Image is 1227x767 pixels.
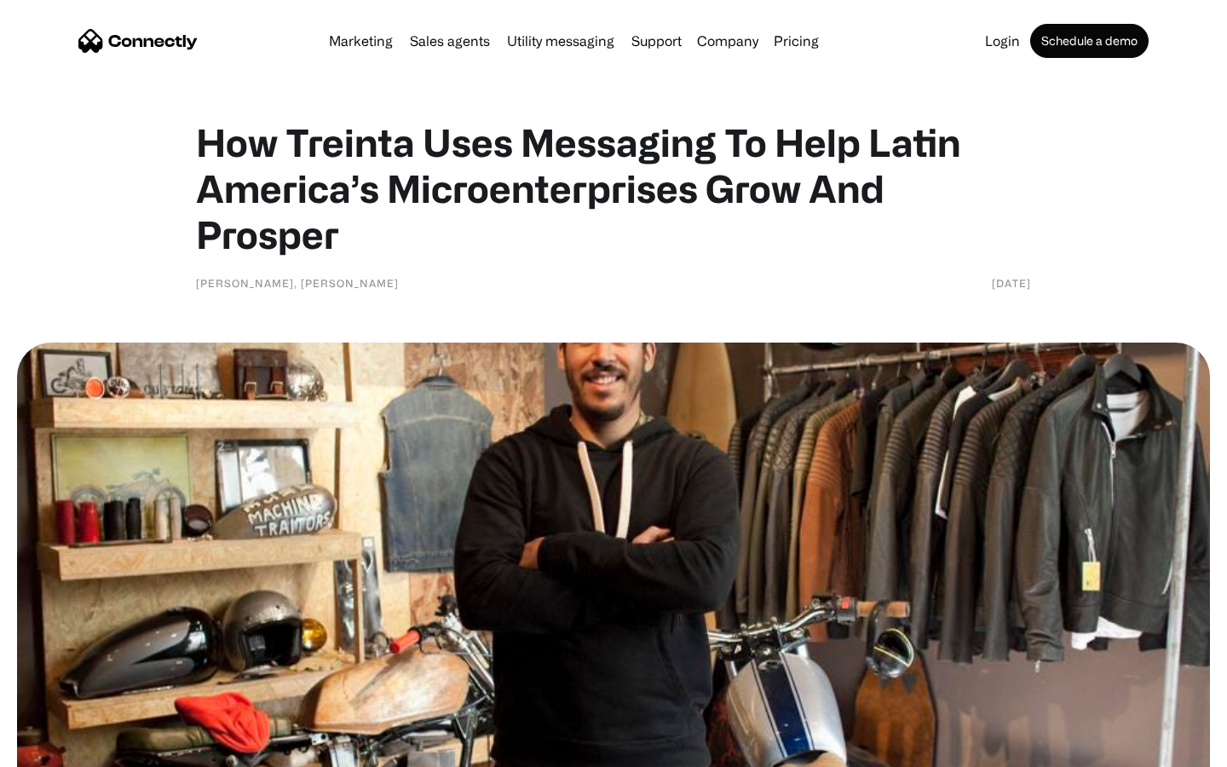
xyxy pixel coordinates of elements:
div: [PERSON_NAME], [PERSON_NAME] [196,274,399,291]
ul: Language list [34,737,102,761]
a: Utility messaging [500,34,621,48]
aside: Language selected: English [17,737,102,761]
a: Schedule a demo [1030,24,1149,58]
a: Sales agents [403,34,497,48]
a: Pricing [767,34,826,48]
a: Login [978,34,1027,48]
a: Support [625,34,688,48]
div: Company [697,29,758,53]
h1: How Treinta Uses Messaging To Help Latin America’s Microenterprises Grow And Prosper [196,119,1031,257]
a: Marketing [322,34,400,48]
div: [DATE] [992,274,1031,291]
